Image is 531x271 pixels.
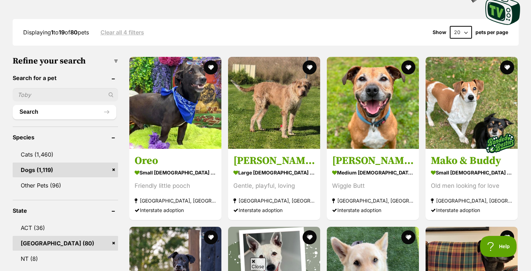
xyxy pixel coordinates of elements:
[13,134,118,140] header: Species
[13,56,118,66] h3: Refine your search
[204,60,218,74] button: favourite
[250,258,266,270] span: Close
[13,251,118,266] a: NT (8)
[475,29,508,35] label: pets per page
[332,196,414,205] strong: [GEOGRAPHIC_DATA], [GEOGRAPHIC_DATA]
[135,181,216,191] div: Friendly little pooch
[135,196,216,205] strong: [GEOGRAPHIC_DATA], [GEOGRAPHIC_DATA]
[6,72,68,80] div: 2014 Volkswagen Crafter 35 TDI300 Runner 2ED1 MWB
[327,57,419,149] img: Felix - Staffy Dog
[327,149,419,220] a: [PERSON_NAME] medium [DEMOGRAPHIC_DATA] Dog Wiggle Butt [GEOGRAPHIC_DATA], [GEOGRAPHIC_DATA] Inte...
[332,205,414,215] div: Interstate adoption
[303,60,317,74] button: favourite
[483,126,518,161] img: bonded besties
[332,181,414,191] div: Wiggle Butt
[228,149,320,220] a: [PERSON_NAME] large [DEMOGRAPHIC_DATA] Dog Gentle, playful, loving [GEOGRAPHIC_DATA], [GEOGRAPHIC...
[233,181,315,191] div: Gentle, playful, loving
[13,207,118,214] header: State
[23,29,89,36] span: Displaying to of pets
[332,167,414,178] strong: medium [DEMOGRAPHIC_DATA] Dog
[426,57,518,149] img: Mako & Buddy - Jack Russell Terrier Dog
[13,220,118,235] a: ACT (36)
[228,57,320,149] img: Billy - Irish Wolfhound x Bullmastiff Dog
[101,29,144,35] a: Clear all 4 filters
[6,66,68,72] div: $13,800
[431,181,512,191] div: Old men looking for love
[431,154,512,167] h3: Mako & Buddy
[480,236,517,257] iframe: Help Scout Beacon - Open
[433,29,446,35] span: Show
[135,154,216,167] h3: Oreo
[129,149,221,220] a: Oreo small [DEMOGRAPHIC_DATA] Dog Friendly little pooch [GEOGRAPHIC_DATA], [GEOGRAPHIC_DATA] Inte...
[59,29,65,36] strong: 19
[13,163,118,177] a: Dogs (1,119)
[401,230,415,244] button: favourite
[303,230,317,244] button: favourite
[13,147,118,162] a: Cats (1,460)
[332,154,414,167] h3: [PERSON_NAME]
[13,105,116,119] button: Search
[135,167,216,178] strong: small [DEMOGRAPHIC_DATA] Dog
[13,88,118,101] input: Toby
[135,205,216,215] div: Interstate adoption
[13,236,118,251] a: [GEOGRAPHIC_DATA] (80)
[204,230,218,244] button: favourite
[129,57,221,149] img: Oreo - Fox Terrier (Smooth) Dog
[70,29,78,36] strong: 80
[233,205,315,215] div: Interstate adoption
[51,29,53,36] strong: 1
[233,167,315,178] strong: large [DEMOGRAPHIC_DATA] Dog
[426,149,518,220] a: Mako & Buddy small [DEMOGRAPHIC_DATA] Dog Old men looking for love [GEOGRAPHIC_DATA], [GEOGRAPHIC...
[233,196,315,205] strong: [GEOGRAPHIC_DATA], [GEOGRAPHIC_DATA]
[233,154,315,167] h3: [PERSON_NAME]
[401,60,415,74] button: favourite
[72,68,99,82] button: ENQUIRE NOW
[431,205,512,215] div: Interstate adoption
[500,230,514,244] button: favourite
[431,167,512,178] strong: small [DEMOGRAPHIC_DATA] Dog
[13,75,118,81] header: Search for a pet
[431,196,512,205] strong: [GEOGRAPHIC_DATA], [GEOGRAPHIC_DATA]
[6,63,68,66] div: carsguide
[13,178,118,193] a: Other Pets (96)
[500,60,514,74] button: favourite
